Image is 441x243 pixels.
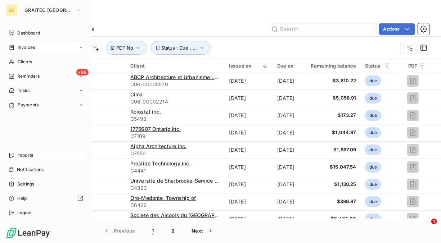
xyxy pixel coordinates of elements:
span: 1 [431,219,437,224]
div: Remaining balance [311,63,356,69]
span: C7550 [130,150,220,157]
span: 1 [152,227,154,234]
td: [DATE] [273,90,306,107]
button: Status : Due , ... [151,41,211,55]
span: Status : Due , ... [162,45,197,51]
span: Universite de Sherbrooke-Service des finances [130,178,246,184]
td: [DATE] [225,193,273,210]
span: due [365,145,381,155]
span: 1775607 Ontario Inc. [130,126,181,132]
span: Proslide Technology inc. [130,160,191,166]
span: C5499 [130,115,220,123]
span: C6422 [130,202,220,209]
span: C4323 [130,184,220,192]
span: Societe des Alcools du [GEOGRAPHIC_DATA] [130,212,240,218]
button: Actions [379,23,415,35]
span: GRAITEC [GEOGRAPHIC_DATA] [24,7,73,13]
span: Clients [18,59,32,65]
span: Dashboard [17,30,40,36]
span: PDF No [116,45,133,51]
button: 2 [163,223,183,238]
span: C06-00005570 [130,81,220,88]
span: $5,434.00 [311,215,356,223]
span: Tasks [18,87,30,94]
td: [DATE] [225,90,273,107]
td: [DATE] [225,141,273,159]
img: Logo LeanPay [6,227,50,239]
span: due [365,214,381,224]
span: due [365,75,381,86]
span: C06-00002214 [130,98,220,105]
span: $173.27 [311,112,356,119]
span: $1,138.25 [311,181,356,188]
span: C4441 [130,167,220,174]
span: Payments [18,102,39,108]
td: [DATE] [273,124,306,141]
span: Invoices [18,44,35,51]
td: [DATE] [273,176,306,193]
div: PDF [400,63,426,69]
a: Help [6,193,86,204]
input: Search [268,23,376,35]
span: $15,047.54 [311,164,356,171]
span: due [365,110,381,121]
div: Status [365,63,391,69]
div: Due on [277,63,302,69]
span: Settings [17,181,34,187]
div: Client [130,63,220,69]
td: [DATE] [225,124,273,141]
button: 1 [144,223,163,238]
span: Help [17,195,27,202]
span: +99 [76,69,89,75]
td: [DATE] [225,72,273,90]
td: [DATE] [225,159,273,176]
span: $3,610.22 [311,77,356,84]
span: C7109 [130,133,220,140]
span: $386.87 [311,198,356,205]
span: $5,058.91 [311,95,356,102]
td: [DATE] [273,210,306,228]
span: due [365,127,381,138]
td: [DATE] [225,176,273,193]
td: [DATE] [273,72,306,90]
td: [DATE] [273,141,306,159]
span: Imports [17,152,33,159]
span: Cima [130,91,143,97]
iframe: Intercom live chat [417,219,434,236]
span: Alpha Architecture inc. [130,143,186,149]
td: [DATE] [225,210,273,228]
span: $1,897.09 [311,146,356,153]
span: due [365,179,381,190]
span: Logout [17,210,32,216]
span: Oro-Medonte, Township of [130,195,196,201]
span: due [365,93,381,104]
span: Notifications [17,166,44,173]
span: ABCP Architecture et Urbanisme Ltée [130,74,222,80]
button: Next [183,223,222,238]
span: due [365,196,381,207]
td: [DATE] [225,107,273,124]
span: Kolostat inc. [130,109,161,115]
td: [DATE] [273,159,306,176]
button: PDF No [106,41,147,55]
div: Issued on [229,63,269,69]
td: [DATE] [273,107,306,124]
span: due [365,162,381,173]
div: GC [6,4,17,16]
button: Previous [94,223,144,238]
span: $1,044.97 [311,129,356,136]
td: [DATE] [273,193,306,210]
span: Reminders [17,73,40,79]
